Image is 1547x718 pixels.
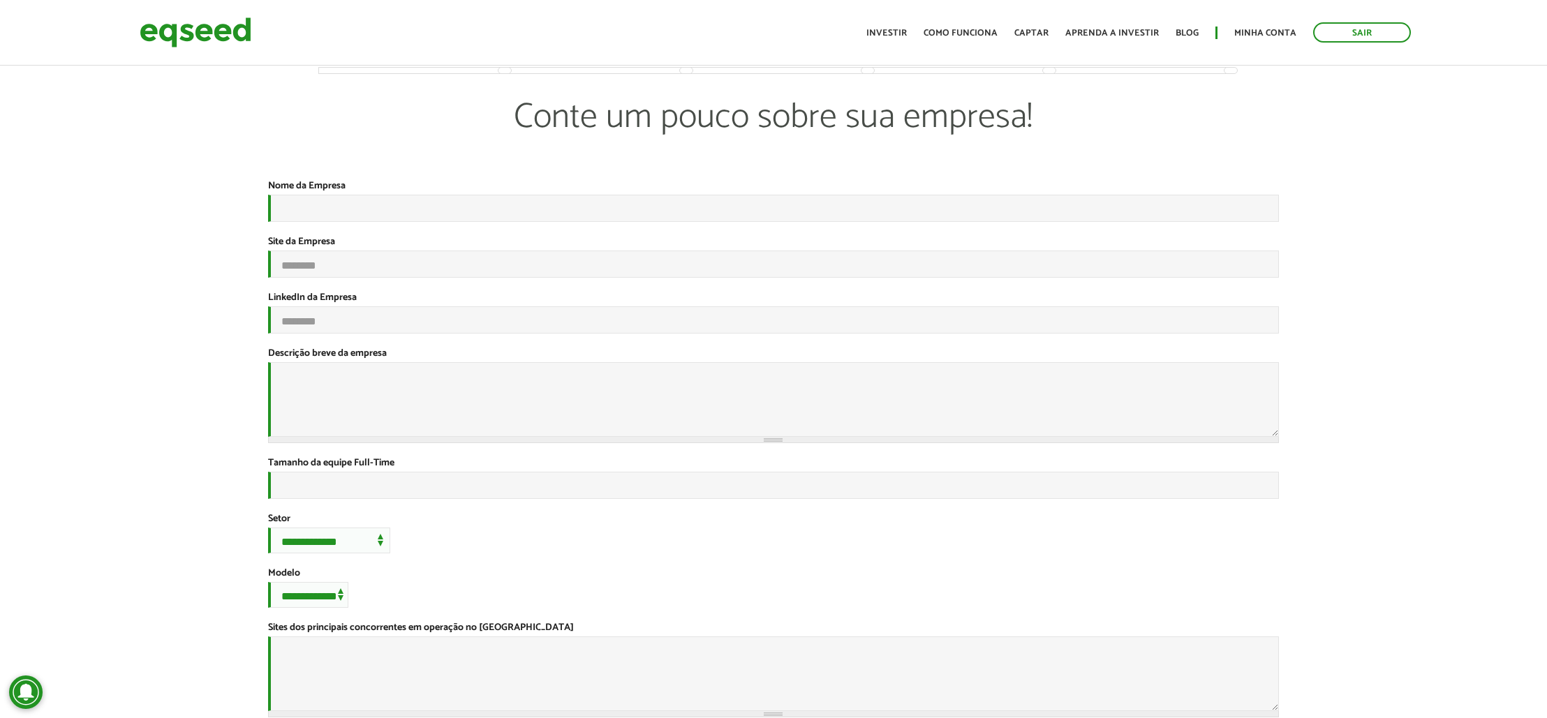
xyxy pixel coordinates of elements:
[268,181,346,191] label: Nome da Empresa
[268,514,290,524] label: Setor
[1176,29,1199,38] a: Blog
[268,237,335,247] label: Site da Empresa
[1065,29,1159,38] a: Aprenda a investir
[140,14,251,51] img: EqSeed
[924,29,998,38] a: Como funciona
[268,293,357,303] label: LinkedIn da Empresa
[1014,29,1049,38] a: Captar
[268,569,300,578] label: Modelo
[866,29,907,38] a: Investir
[1234,29,1296,38] a: Minha conta
[268,349,387,359] label: Descrição breve da empresa
[319,96,1229,180] p: Conte um pouco sobre sua empresa!
[1313,22,1411,43] a: Sair
[268,623,574,633] label: Sites dos principais concorrentes em operação no [GEOGRAPHIC_DATA]
[268,458,394,468] label: Tamanho da equipe Full-Time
